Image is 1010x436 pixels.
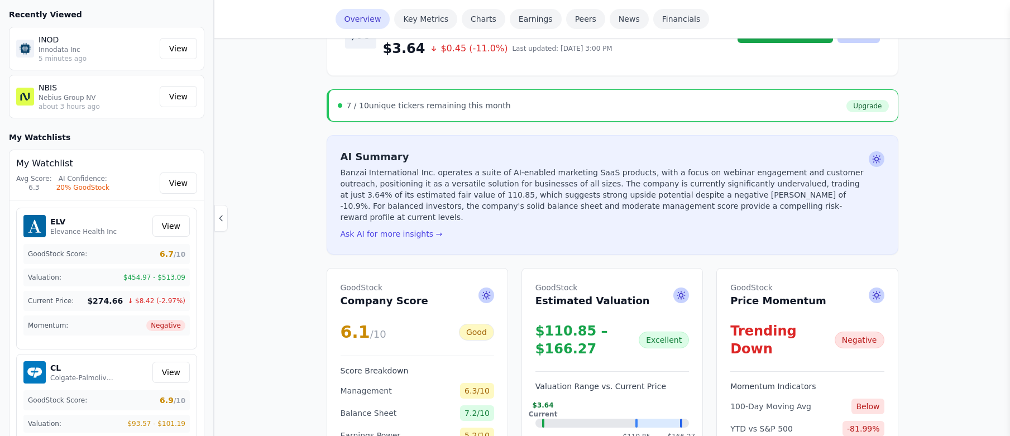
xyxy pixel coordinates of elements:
span: /10 [174,251,185,258]
div: $3.64 [529,401,558,419]
a: Peers [566,9,605,29]
span: Management [341,385,392,396]
span: Ask AI [673,288,689,303]
span: 100-Day Moving Avg [730,401,811,412]
span: 7.2/10 [460,405,494,421]
span: Ask AI [478,288,494,303]
span: $454.97 - $513.09 [123,273,185,282]
div: 20% GoodStock [56,183,109,192]
span: $3.64 [383,40,425,58]
img: CL [23,361,46,384]
a: View [160,38,197,59]
div: unique tickers remaining this month [347,100,511,111]
span: 7 / 10 [347,101,369,110]
h3: Valuation Range vs. Current Price [535,381,689,392]
h3: Score Breakdown [341,365,494,376]
img: INOD [16,40,34,58]
span: ↓ $8.42 (-2.97%) [127,296,185,305]
h5: CL [50,362,117,373]
a: Overview [336,9,390,29]
h2: AI Summary [341,149,864,165]
h3: My Watchlists [9,132,70,143]
span: 6.9 [160,395,185,406]
div: Current [529,410,558,419]
span: Balance Sheet [341,408,397,419]
span: Ask AI [869,151,884,167]
h3: Recently Viewed [9,9,204,20]
span: YTD vs S&P 500 [730,423,793,434]
button: Ask AI for more insights → [341,228,443,239]
span: Ask AI [869,288,884,303]
a: Financials [653,9,710,29]
h3: Momentum Indicators [730,381,884,392]
div: $110.85 – $166.27 [535,322,639,358]
span: Below [851,399,884,414]
p: Innodata Inc [39,45,155,54]
a: Key Metrics [394,9,457,29]
span: /10 [174,397,185,405]
span: $93.57 - $101.19 [127,419,185,428]
a: View [160,173,197,194]
div: Negative [835,332,884,348]
span: Valuation: [28,273,61,282]
span: Momentum: [28,321,68,330]
h5: ELV [50,216,117,227]
div: 6.3 [16,183,52,192]
a: Upgrade [846,100,888,112]
a: News [610,9,649,29]
a: View [152,362,190,383]
span: GoodStock Score: [28,250,87,258]
span: $0.45 (-11.0%) [429,42,508,55]
div: Avg Score: [16,174,52,183]
span: 6.7 [160,248,185,260]
h2: Price Momentum [730,282,826,309]
span: GoodStock [341,282,428,293]
div: AI Confidence: [56,174,109,183]
a: Earnings [510,9,562,29]
h4: My Watchlist [16,157,197,170]
span: Current Price: [28,296,74,305]
div: Trending Down [730,322,835,358]
p: NBIS [39,82,155,93]
span: Last updated: [DATE] 3:00 PM [512,44,612,53]
span: GoodStock Score: [28,396,87,405]
span: 6.3/10 [460,383,494,399]
span: Valuation: [28,419,61,428]
a: View [160,86,197,107]
img: NBIS [16,88,34,106]
div: Good [459,324,494,341]
p: about 3 hours ago [39,102,155,111]
img: ELV [23,215,46,237]
p: Elevance Health Inc [50,227,117,236]
a: View [152,215,190,237]
p: Colgate-Palmolive Co [50,373,117,382]
span: Negative [146,320,185,331]
h2: Estimated Valuation [535,282,650,309]
h2: Company Score [341,282,428,309]
div: Excellent [639,332,689,348]
a: Charts [462,9,505,29]
span: /10 [370,328,386,340]
p: INOD [39,34,155,45]
span: $274.66 [87,295,123,306]
p: 5 minutes ago [39,54,155,63]
span: GoodStock [730,282,826,293]
p: Banzai International Inc. operates a suite of AI-enabled marketing SaaS products, with a focus on... [341,167,864,223]
p: Nebius Group NV [39,93,155,102]
div: 6.1 [341,322,386,342]
span: GoodStock [535,282,650,293]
